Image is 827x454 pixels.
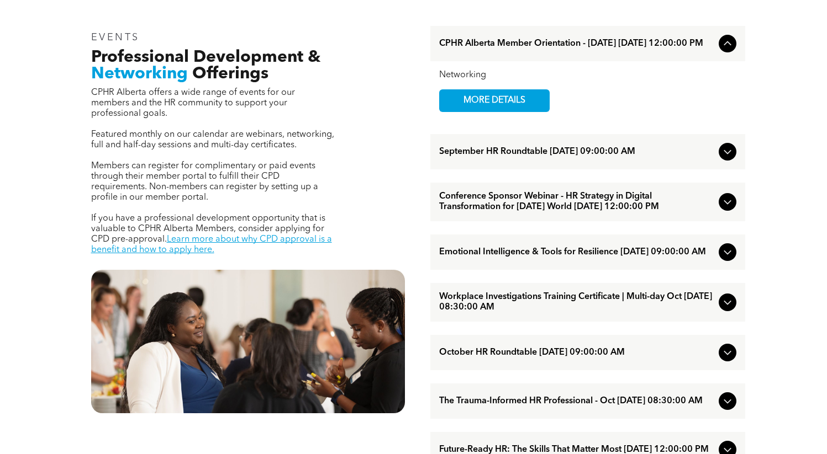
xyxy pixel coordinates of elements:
[91,214,325,244] span: If you have a professional development opportunity that is valuable to CPHR Alberta Members, cons...
[91,33,140,42] span: EVENTS
[91,162,318,202] span: Members can register for complimentary or paid events through their member portal to fulfill thei...
[439,89,550,112] a: MORE DETAILS
[439,191,714,212] span: Conference Sponsor Webinar - HR Strategy in Digital Transformation for [DATE] World [DATE] 12:00:...
[439,70,736,81] div: Networking
[91,66,188,82] span: Networking
[439,39,714,49] span: CPHR Alberta Member Orientation - [DATE] [DATE] 12:00:00 PM
[439,292,714,313] span: Workplace Investigations Training Certificate | Multi-day Oct [DATE] 08:30:00 AM
[451,90,538,111] span: MORE DETAILS
[439,147,714,157] span: September HR Roundtable [DATE] 09:00:00 AM
[192,66,268,82] span: Offerings
[439,396,714,407] span: The Trauma-Informed HR Professional - Oct [DATE] 08:30:00 AM
[439,348,714,358] span: October HR Roundtable [DATE] 09:00:00 AM
[91,235,332,254] a: Learn more about why CPD approval is a benefit and how to apply here.
[91,130,334,149] span: Featured monthly on our calendar are webinars, networking, full and half-day sessions and multi-d...
[91,49,320,66] span: Professional Development &
[91,88,295,118] span: CPHR Alberta offers a wide range of events for our members and the HR community to support your p...
[439,247,714,258] span: Emotional Intelligence & Tools for Resilience [DATE] 09:00:00 AM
